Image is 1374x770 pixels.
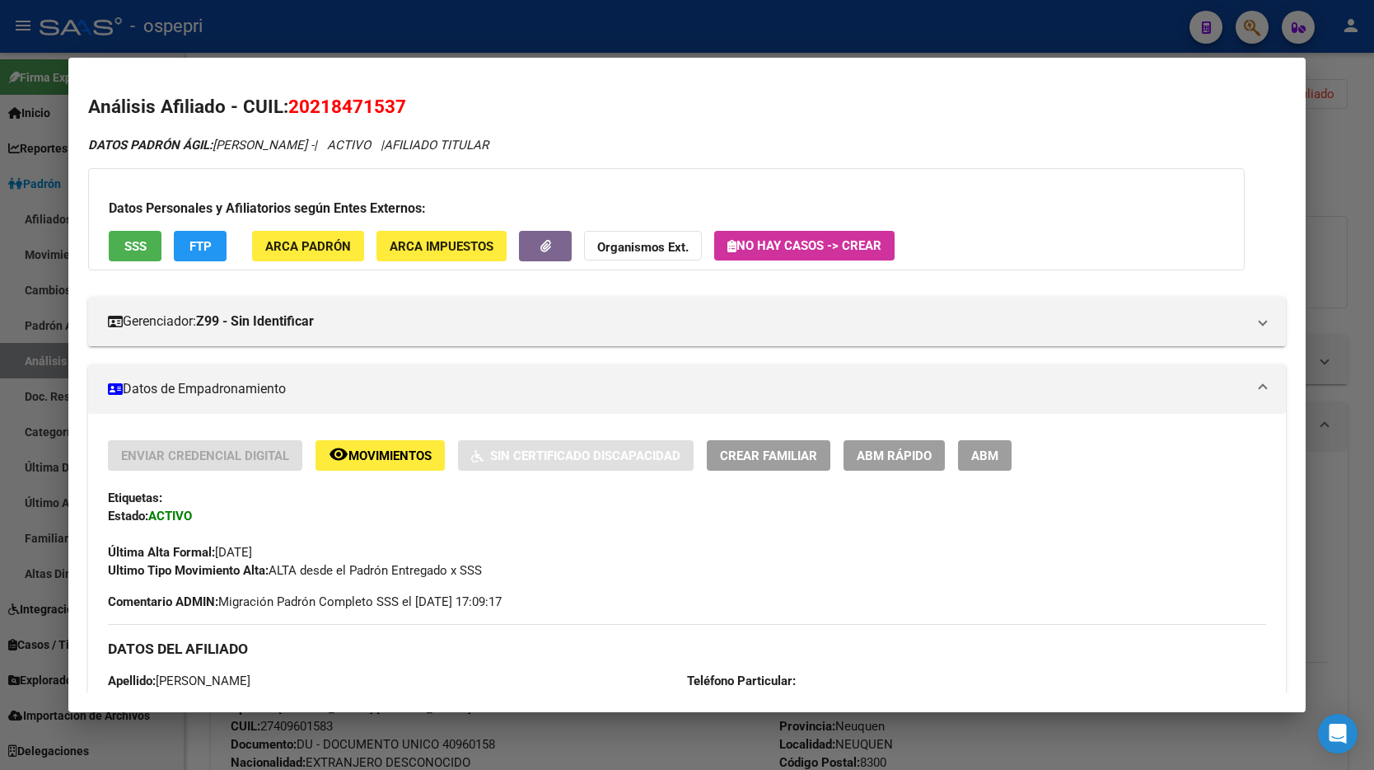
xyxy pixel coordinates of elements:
[109,231,161,261] button: SSS
[971,448,998,463] span: ABM
[109,199,1224,218] h3: Datos Personales y Afiliatorios según Entes Externos:
[88,364,1285,414] mat-expansion-panel-header: Datos de Empadronamiento
[108,674,250,688] span: [PERSON_NAME]
[384,138,488,153] span: AFILIADO TITULAR
[376,231,507,261] button: ARCA Impuestos
[1318,714,1358,754] div: Open Intercom Messenger
[88,93,1285,121] h2: Análisis Afiliado - CUIL:
[108,674,156,688] strong: Apellido:
[707,440,830,471] button: Crear Familiar
[88,138,488,153] i: | ACTIVO |
[584,231,702,261] button: Organismos Ext.
[108,563,482,578] span: ALTA desde el Padrón Entregado x SSS
[958,440,1012,471] button: ABM
[88,138,213,153] strong: DATOS PADRÓN ÁGIL:
[727,238,881,253] span: No hay casos -> Crear
[252,231,364,261] button: ARCA Padrón
[121,448,289,463] span: Enviar Credencial Digital
[108,545,252,560] span: [DATE]
[720,448,817,463] span: Crear Familiar
[88,138,314,153] span: [PERSON_NAME] -
[108,379,1245,399] mat-panel-title: Datos de Empadronamiento
[844,440,945,471] button: ABM Rápido
[315,440,445,471] button: Movimientos
[189,239,212,254] span: FTP
[265,239,351,254] span: ARCA Padrón
[687,692,792,707] span: Neuquen
[687,692,743,707] strong: Provincia:
[174,231,227,261] button: FTP
[108,440,302,471] button: Enviar Credencial Digital
[108,692,138,707] strong: CUIL:
[288,96,406,117] span: 20218471537
[108,545,215,560] strong: Última Alta Formal:
[108,312,1245,331] mat-panel-title: Gerenciador:
[108,593,502,611] span: Migración Padrón Completo SSS el [DATE] 17:09:17
[458,440,694,471] button: Sin Certificado Discapacidad
[124,239,147,254] span: SSS
[148,509,192,524] strong: ACTIVO
[687,674,796,688] strong: Teléfono Particular:
[108,491,162,505] strong: Etiquetas:
[348,448,432,463] span: Movimientos
[108,563,269,578] strong: Ultimo Tipo Movimiento Alta:
[597,240,689,255] strong: Organismos Ext.
[108,509,148,524] strong: Estado:
[490,448,680,463] span: Sin Certificado Discapacidad
[108,692,210,707] span: 20218471537
[714,231,895,261] button: No hay casos -> Crear
[108,594,218,609] strong: Comentario ADMIN:
[196,312,314,331] strong: Z99 - Sin Identificar
[329,444,348,464] mat-icon: remove_red_eye
[88,297,1285,346] mat-expansion-panel-header: Gerenciador:Z99 - Sin Identificar
[108,640,1265,658] h3: DATOS DEL AFILIADO
[390,239,493,254] span: ARCA Impuestos
[857,448,932,463] span: ABM Rápido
